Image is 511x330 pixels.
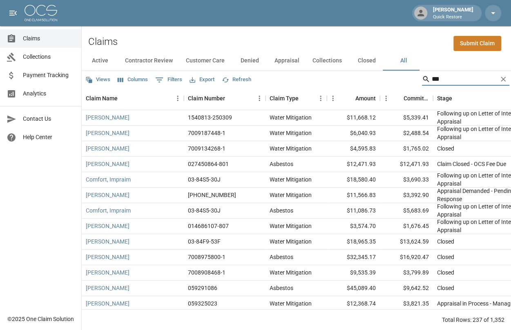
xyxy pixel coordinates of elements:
[270,284,293,292] div: Asbestos
[188,237,221,246] div: 03-84F9-53F
[299,93,310,104] button: Sort
[380,188,433,203] div: $3,392.90
[348,51,385,71] button: Closed
[188,191,236,199] div: 01-008-889719
[86,175,131,184] a: Comfort, Impraim
[380,250,433,265] div: $16,920.47
[188,129,225,137] div: 7009187448-1
[430,6,477,20] div: [PERSON_NAME]
[86,144,129,153] a: [PERSON_NAME]
[225,93,237,104] button: Sort
[380,265,433,281] div: $3,799.89
[270,87,299,110] div: Claim Type
[86,299,129,308] a: [PERSON_NAME]
[380,219,433,234] div: $1,676.45
[172,92,184,104] button: Menu
[437,144,454,153] div: Closed
[268,51,306,71] button: Appraisal
[188,144,225,153] div: 7009134268-1
[315,92,327,104] button: Menu
[23,89,75,98] span: Analytics
[179,51,231,71] button: Customer Care
[86,222,129,230] a: [PERSON_NAME]
[270,144,312,153] div: Water Mitigation
[188,113,232,122] div: 1540813-250309
[220,73,253,86] button: Refresh
[327,203,380,219] div: $11,086.73
[86,253,129,261] a: [PERSON_NAME]
[380,110,433,126] div: $5,339.41
[7,315,74,323] div: © 2025 One Claim Solution
[82,51,118,71] button: Active
[380,281,433,296] div: $9,642.52
[380,203,433,219] div: $5,683.69
[306,51,348,71] button: Collections
[153,73,184,86] button: Show filters
[497,73,509,85] button: Clear
[184,87,266,110] div: Claim Number
[82,87,184,110] div: Claim Name
[442,316,504,324] div: Total Rows: 237 of 1,352
[118,93,129,104] button: Sort
[188,87,225,110] div: Claim Number
[452,93,464,104] button: Sort
[270,299,312,308] div: Water Mitigation
[327,265,380,281] div: $9,535.39
[86,87,118,110] div: Claim Name
[88,36,118,48] h2: Claims
[270,129,312,137] div: Water Mitigation
[116,73,150,86] button: Select columns
[437,237,454,246] div: Closed
[355,87,376,110] div: Amount
[86,237,129,246] a: [PERSON_NAME]
[327,110,380,126] div: $11,668.12
[270,175,312,184] div: Water Mitigation
[23,115,75,123] span: Contact Us
[380,172,433,188] div: $3,690.33
[86,206,131,215] a: Comfort, Impraim
[327,157,380,172] div: $12,471.93
[231,51,268,71] button: Denied
[404,87,429,110] div: Committed Amount
[23,71,75,80] span: Payment Tracking
[380,296,433,312] div: $3,821.35
[433,14,473,21] p: Quick Restore
[25,5,57,21] img: ocs-logo-white-transparent.png
[327,141,380,157] div: $4,595.83
[437,160,506,168] div: Claim Closed - OCS Fee Due
[327,126,380,141] div: $6,040.93
[23,34,75,43] span: Claims
[82,51,511,71] div: dynamic tabs
[327,87,380,110] div: Amount
[270,160,293,168] div: Asbestos
[327,234,380,250] div: $18,965.35
[83,73,112,86] button: Views
[270,268,312,277] div: Water Mitigation
[188,160,229,168] div: 027450864-801
[270,253,293,261] div: Asbestos
[23,133,75,142] span: Help Center
[327,281,380,296] div: $45,089.40
[270,222,312,230] div: Water Mitigation
[392,93,404,104] button: Sort
[453,36,501,51] a: Submit Claim
[187,73,216,86] button: Export
[270,113,312,122] div: Water Mitigation
[5,5,21,21] button: open drawer
[327,188,380,203] div: $11,566.83
[437,87,452,110] div: Stage
[437,284,454,292] div: Closed
[23,53,75,61] span: Collections
[118,51,179,71] button: Contractor Review
[253,92,266,104] button: Menu
[380,92,392,104] button: Menu
[327,172,380,188] div: $18,580.40
[86,129,129,137] a: [PERSON_NAME]
[188,284,217,292] div: 059291086
[327,219,380,234] div: $3,574.70
[86,113,129,122] a: [PERSON_NAME]
[380,87,433,110] div: Committed Amount
[380,234,433,250] div: $13,624.59
[385,51,422,71] button: All
[86,191,129,199] a: [PERSON_NAME]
